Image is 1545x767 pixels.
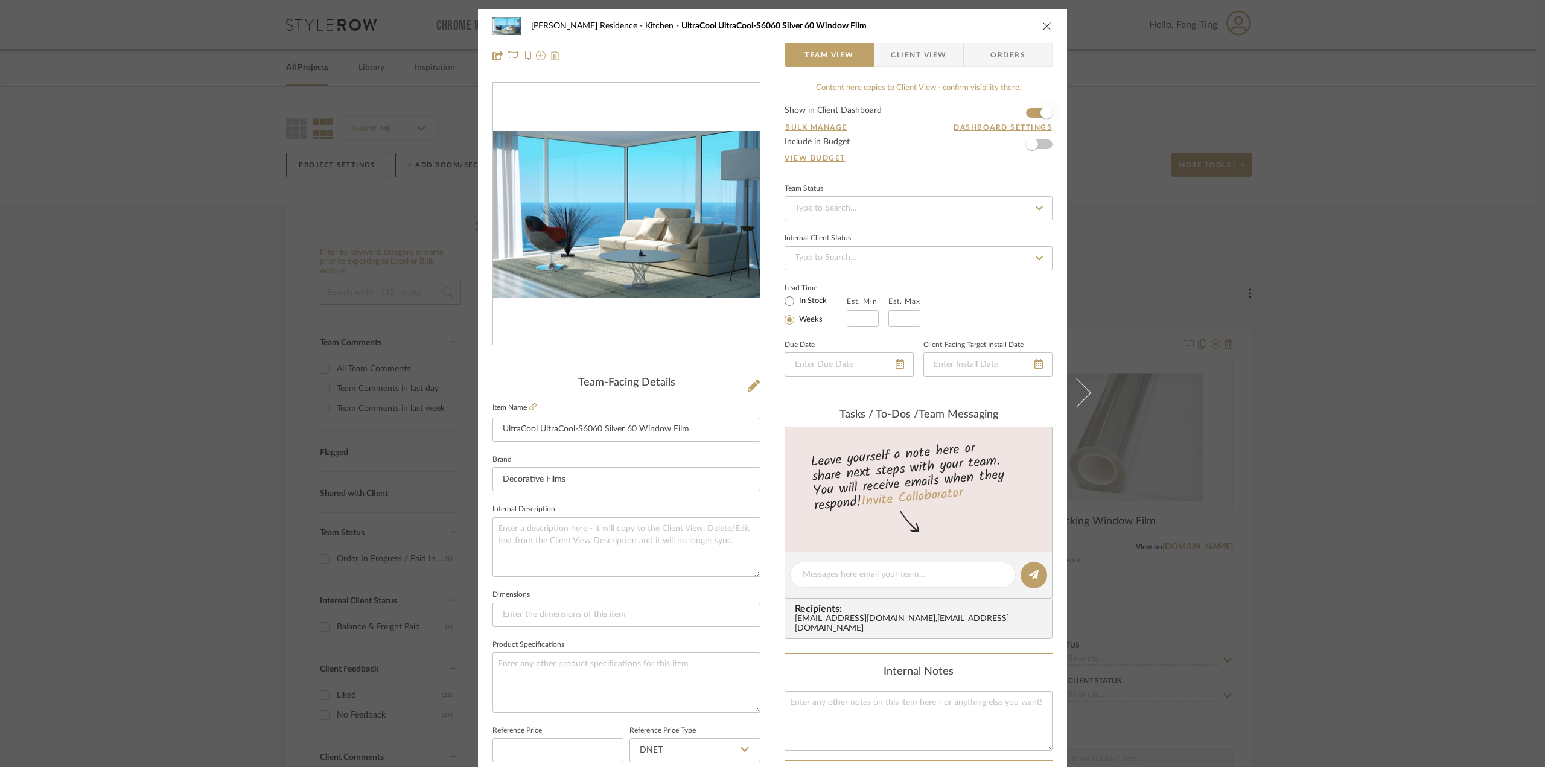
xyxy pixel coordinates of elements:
[492,642,564,648] label: Product Specifications
[795,603,1047,614] span: Recipients:
[492,467,760,491] input: Enter Brand
[492,14,521,38] img: a9c97729-1f17-4b40-bab2-48e6f28a8811_48x40.jpg
[785,196,1053,220] input: Type to Search…
[804,43,854,67] span: Team View
[797,296,827,307] label: In Stock
[492,403,537,413] label: Item Name
[785,666,1053,679] div: Internal Notes
[629,728,696,734] label: Reference Price Type
[785,246,1053,270] input: Type to Search…
[492,506,555,512] label: Internal Description
[492,728,542,734] label: Reference Price
[861,483,964,513] a: Invite Collaborator
[785,186,823,192] div: Team Status
[531,22,645,30] span: [PERSON_NAME] Residence
[492,592,530,598] label: Dimensions
[493,131,760,298] img: a9c97729-1f17-4b40-bab2-48e6f28a8811_436x436.jpg
[888,297,920,305] label: Est. Max
[891,43,946,67] span: Client View
[797,314,823,325] label: Weeks
[681,22,867,30] span: UltraCool UltraCool-S6060 Silver 60 Window Film
[785,82,1053,94] div: Content here copies to Client View - confirm visibility there.
[847,297,878,305] label: Est. Min
[492,603,760,627] input: Enter the dimensions of this item
[492,418,760,442] input: Enter Item Name
[785,293,847,327] mat-radio-group: Select item type
[953,122,1053,133] button: Dashboard Settings
[785,235,851,241] div: Internal Client Status
[785,122,848,133] button: Bulk Manage
[795,614,1047,634] div: [EMAIL_ADDRESS][DOMAIN_NAME] , [EMAIL_ADDRESS][DOMAIN_NAME]
[783,435,1054,516] div: Leave yourself a note here or share next steps with your team. You will receive emails when they ...
[785,409,1053,422] div: team Messaging
[645,22,681,30] span: Kitchen
[785,282,847,293] label: Lead Time
[492,457,512,463] label: Brand
[785,153,1053,163] a: View Budget
[493,131,760,298] div: 0
[1042,21,1053,31] button: close
[492,377,760,390] div: Team-Facing Details
[923,352,1053,377] input: Enter Install Date
[785,352,914,377] input: Enter Due Date
[785,342,815,348] label: Due Date
[923,342,1024,348] label: Client-Facing Target Install Date
[977,43,1039,67] span: Orders
[550,51,560,60] img: Remove from project
[839,409,919,420] span: Tasks / To-Dos /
